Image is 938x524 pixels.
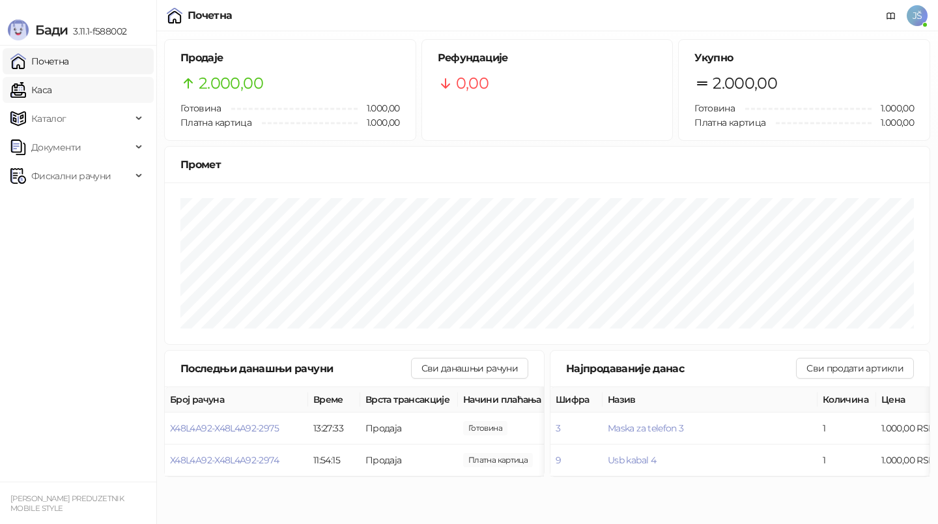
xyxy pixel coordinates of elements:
[199,71,263,96] span: 2.000,00
[817,413,876,444] td: 1
[170,422,279,434] button: X48L4A92-X48L4A92-2975
[308,413,360,444] td: 13:27:33
[35,22,68,38] span: Бади
[358,115,400,130] span: 1.000,00
[360,444,458,476] td: Продаја
[360,387,458,413] th: Врста трансакције
[817,444,876,476] td: 1
[694,102,735,114] span: Готовина
[817,387,876,413] th: Количина
[694,117,765,128] span: Платна картица
[170,454,279,466] button: X48L4A92-X48L4A92-2974
[550,387,603,413] th: Шифра
[796,358,914,379] button: Сви продати артикли
[608,422,683,434] button: Maska za telefon 3
[458,387,588,413] th: Начини плаћања
[308,444,360,476] td: 11:54:15
[556,422,560,434] button: 3
[603,387,817,413] th: Назив
[872,101,914,115] span: 1.000,00
[31,163,111,189] span: Фискални рачуни
[438,50,657,66] h5: Рефундације
[188,10,233,21] div: Почетна
[8,20,29,40] img: Logo
[308,387,360,413] th: Време
[463,453,533,467] span: 1.000,00
[358,101,400,115] span: 1.000,00
[881,5,902,26] a: Документација
[180,360,411,377] div: Последњи данашњи рачуни
[907,5,928,26] span: JŠ
[180,50,400,66] h5: Продаје
[694,50,914,66] h5: Укупно
[456,71,489,96] span: 0,00
[180,156,914,173] div: Промет
[608,454,656,466] button: Usb kabal 4
[10,77,51,103] a: Каса
[411,358,528,379] button: Сви данашњи рачуни
[10,48,69,74] a: Почетна
[180,117,251,128] span: Платна картица
[872,115,914,130] span: 1.000,00
[31,134,81,160] span: Документи
[556,454,561,466] button: 9
[165,387,308,413] th: Број рачуна
[68,25,126,37] span: 3.11.1-f588002
[463,421,507,435] span: 1.000,00
[566,360,796,377] div: Најпродаваније данас
[31,106,66,132] span: Каталог
[713,71,777,96] span: 2.000,00
[360,413,458,444] td: Продаја
[180,102,221,114] span: Готовина
[10,494,124,513] small: [PERSON_NAME] PREDUZETNIK MOBILE STYLE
